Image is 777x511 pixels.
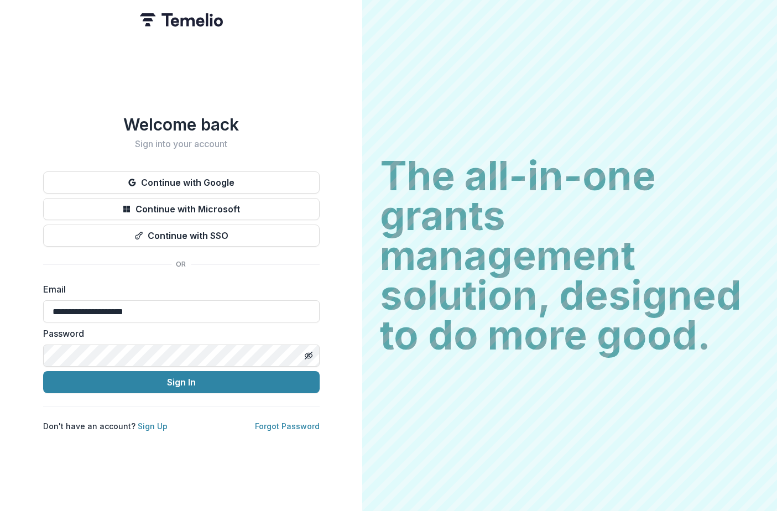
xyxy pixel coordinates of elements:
label: Email [43,283,313,296]
h2: Sign into your account [43,139,320,149]
h1: Welcome back [43,114,320,134]
button: Sign In [43,371,320,393]
button: Toggle password visibility [300,347,317,364]
button: Continue with SSO [43,225,320,247]
a: Sign Up [138,421,168,431]
p: Don't have an account? [43,420,168,432]
label: Password [43,327,313,340]
button: Continue with Google [43,171,320,194]
img: Temelio [140,13,223,27]
a: Forgot Password [255,421,320,431]
button: Continue with Microsoft [43,198,320,220]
